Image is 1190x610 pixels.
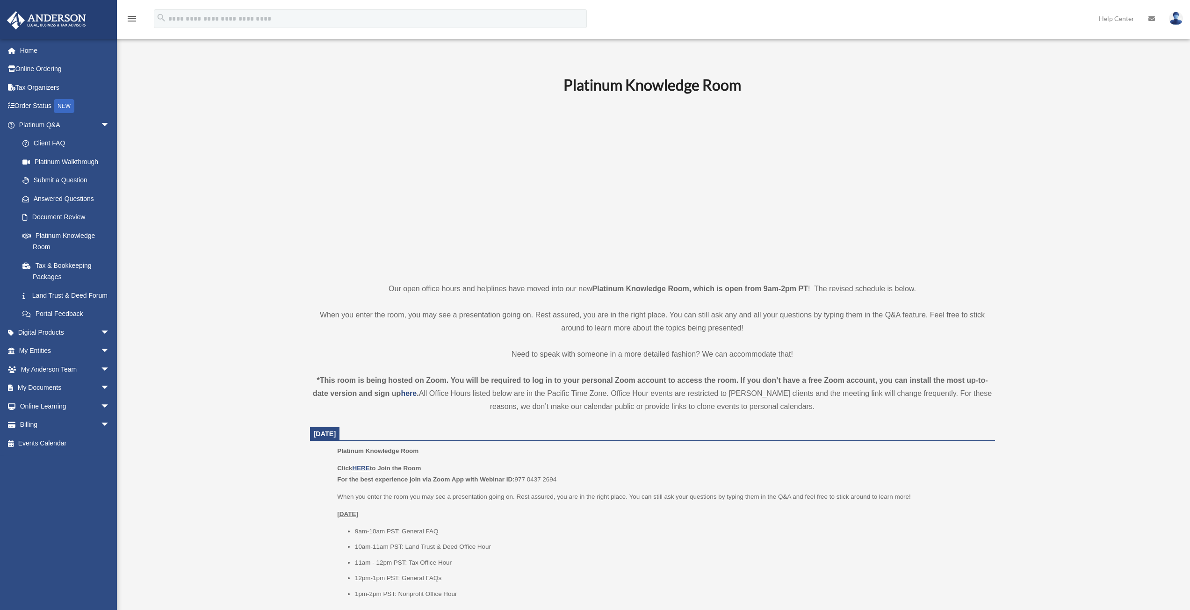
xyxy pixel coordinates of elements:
a: Online Learningarrow_drop_down [7,397,124,416]
a: Submit a Question [13,171,124,190]
a: Portal Feedback [13,305,124,323]
span: arrow_drop_down [101,115,119,135]
a: Tax & Bookkeeping Packages [13,256,124,286]
i: search [156,13,166,23]
span: Platinum Knowledge Room [337,447,418,454]
span: [DATE] [314,430,336,438]
a: Order StatusNEW [7,97,124,116]
a: Billingarrow_drop_down [7,416,124,434]
p: Our open office hours and helplines have moved into our new ! The revised schedule is below. [310,282,995,295]
a: Answered Questions [13,189,124,208]
a: Land Trust & Deed Forum [13,286,124,305]
a: Platinum Knowledge Room [13,226,119,256]
li: 10am-11am PST: Land Trust & Deed Office Hour [355,541,988,553]
span: arrow_drop_down [101,342,119,361]
a: My Entitiesarrow_drop_down [7,342,124,360]
p: 977 0437 2694 [337,463,988,485]
a: My Anderson Teamarrow_drop_down [7,360,124,379]
b: Platinum Knowledge Room [563,76,741,94]
a: Home [7,41,124,60]
strong: *This room is being hosted on Zoom. You will be required to log in to your personal Zoom account ... [313,376,988,397]
b: For the best experience join via Zoom App with Webinar ID: [337,476,514,483]
p: When you enter the room you may see a presentation going on. Rest assured, you are in the right p... [337,491,988,502]
p: Need to speak with someone in a more detailed fashion? We can accommodate that! [310,348,995,361]
span: arrow_drop_down [101,416,119,435]
a: here [401,389,417,397]
iframe: 231110_Toby_KnowledgeRoom [512,107,793,265]
li: 1pm-2pm PST: Nonprofit Office Hour [355,588,988,600]
a: HERE [352,465,369,472]
img: User Pic [1169,12,1183,25]
u: [DATE] [337,510,358,517]
div: All Office Hours listed below are in the Pacific Time Zone. Office Hour events are restricted to ... [310,374,995,413]
span: arrow_drop_down [101,323,119,342]
span: arrow_drop_down [101,397,119,416]
a: Platinum Walkthrough [13,152,124,171]
strong: Platinum Knowledge Room, which is open from 9am-2pm PT [592,285,808,293]
li: 12pm-1pm PST: General FAQs [355,573,988,584]
span: arrow_drop_down [101,360,119,379]
a: Document Review [13,208,124,227]
b: Click to Join the Room [337,465,421,472]
span: arrow_drop_down [101,379,119,398]
a: Events Calendar [7,434,124,452]
a: Tax Organizers [7,78,124,97]
li: 11am - 12pm PST: Tax Office Hour [355,557,988,568]
a: Digital Productsarrow_drop_down [7,323,124,342]
a: menu [126,16,137,24]
strong: . [417,389,418,397]
a: Platinum Q&Aarrow_drop_down [7,115,124,134]
p: When you enter the room, you may see a presentation going on. Rest assured, you are in the right ... [310,309,995,335]
a: Client FAQ [13,134,124,153]
a: Online Ordering [7,60,124,79]
i: menu [126,13,137,24]
a: My Documentsarrow_drop_down [7,379,124,397]
div: NEW [54,99,74,113]
img: Anderson Advisors Platinum Portal [4,11,89,29]
li: 9am-10am PST: General FAQ [355,526,988,537]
